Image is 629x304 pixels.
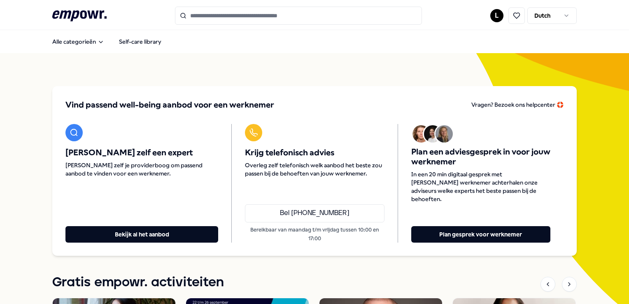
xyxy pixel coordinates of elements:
[245,161,384,178] span: Overleg zelf telefonisch welk aanbod het beste zou passen bij de behoeften van jouw werknemer.
[245,226,384,243] p: Bereikbaar van maandag t/m vrijdag tussen 10:00 en 17:00
[424,125,441,143] img: Avatar
[490,9,503,22] button: L
[65,161,218,178] span: [PERSON_NAME] zelf je providerboog om passend aanbod te vinden voor een werknemer.
[412,125,430,143] img: Avatar
[411,226,550,243] button: Plan gesprek voor werknemer
[471,99,564,111] a: Vragen? Bezoek ons helpcenter 🛟
[471,101,564,108] span: Vragen? Bezoek ons helpcenter 🛟
[65,148,218,158] span: [PERSON_NAME] zelf een expert
[411,147,550,167] span: Plan een adviesgesprek in voor jouw werknemer
[245,148,384,158] span: Krijg telefonisch advies
[65,226,218,243] button: Bekijk al het aanbod
[46,33,168,50] nav: Main
[175,7,422,25] input: Search for products, categories or subcategories
[245,204,384,222] a: Bel [PHONE_NUMBER]
[65,99,274,111] span: Vind passend well-being aanbod voor een werknemer
[112,33,168,50] a: Self-care library
[52,272,224,293] h1: Gratis empowr. activiteiten
[411,170,550,203] span: In een 20 min digitaal gesprek met [PERSON_NAME] werknemer achterhalen onze adviseurs welke exper...
[46,33,111,50] button: Alle categorieën
[436,125,453,143] img: Avatar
